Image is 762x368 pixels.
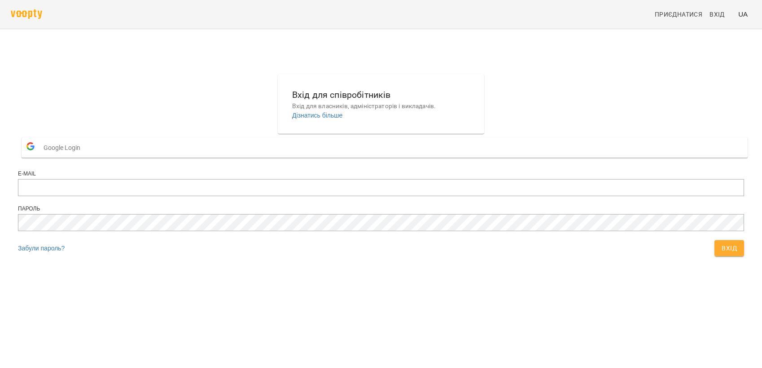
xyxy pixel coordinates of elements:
[285,81,477,127] button: Вхід для співробітниківВхід для власників, адміністраторів і викладачів.Дізнатись більше
[22,137,748,158] button: Google Login
[722,243,737,254] span: Вхід
[651,6,706,22] a: Приєднатися
[738,9,748,19] span: UA
[44,139,85,157] span: Google Login
[11,9,42,19] img: voopty.png
[735,6,751,22] button: UA
[709,9,725,20] span: Вхід
[18,205,744,213] div: Пароль
[18,245,65,252] a: Забули пароль?
[292,88,470,102] h6: Вхід для співробітників
[706,6,735,22] a: Вхід
[292,112,342,119] a: Дізнатись більше
[292,102,470,111] p: Вхід для власників, адміністраторів і викладачів.
[655,9,702,20] span: Приєднатися
[18,170,744,178] div: E-mail
[714,240,744,256] button: Вхід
